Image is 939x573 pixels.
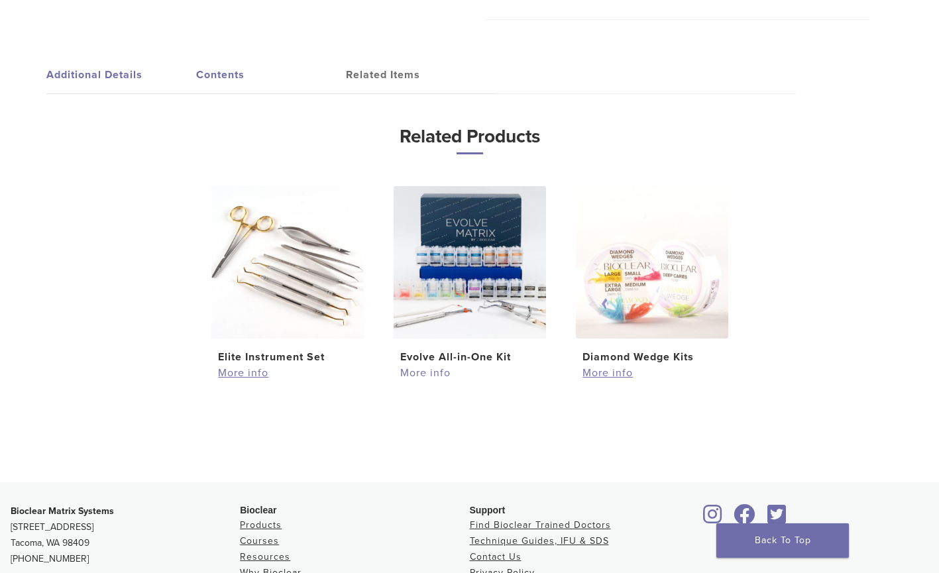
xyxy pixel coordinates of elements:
a: Bioclear [763,512,791,525]
a: Technique Guides, IFU & SDS [470,535,609,547]
h2: Elite Instrument Set [218,349,356,365]
a: Bioclear [699,512,727,525]
h2: Evolve All-in-One Kit [400,349,538,365]
img: Diamond Wedge Kits [576,186,728,339]
a: Products [240,519,282,531]
a: Contact Us [470,551,522,562]
span: Bioclear [240,505,276,515]
a: Bioclear [730,512,760,525]
img: Evolve All-in-One Kit [394,186,546,339]
a: Elite Instrument SetElite Instrument Set [206,186,368,365]
a: More info [218,365,356,381]
a: Additional Details [46,56,196,93]
a: More info [582,365,720,381]
a: More info [400,365,538,381]
a: Contents [196,56,346,93]
strong: Bioclear Matrix Systems [11,505,114,517]
a: Resources [240,551,290,562]
a: Find Bioclear Trained Doctors [470,519,611,531]
a: Courses [240,535,279,547]
img: Elite Instrument Set [211,186,364,339]
a: Evolve All-in-One KitEvolve All-in-One Kit [388,186,551,365]
a: Back To Top [716,523,849,558]
a: Diamond Wedge KitsDiamond Wedge Kits [571,186,733,365]
h3: Related Products [115,121,824,154]
span: Support [470,505,506,515]
h2: Diamond Wedge Kits [582,349,720,365]
p: [STREET_ADDRESS] Tacoma, WA 98409 [PHONE_NUMBER] [11,503,240,567]
a: Related Items [346,56,496,93]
